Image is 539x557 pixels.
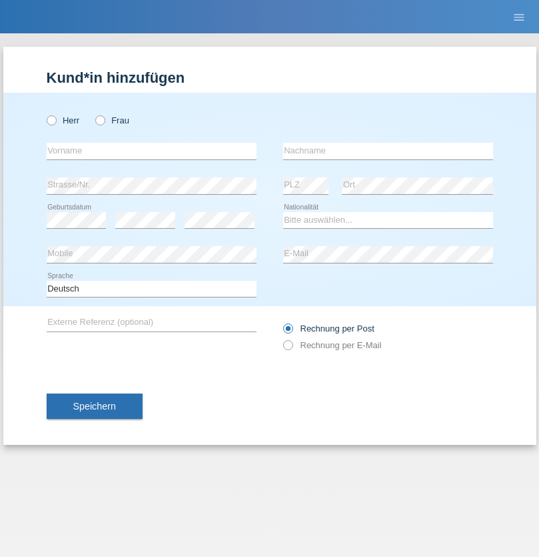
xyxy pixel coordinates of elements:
label: Herr [47,115,80,125]
h1: Kund*in hinzufügen [47,69,493,86]
label: Frau [95,115,129,125]
a: menu [506,13,532,21]
input: Rechnung per Post [283,324,292,340]
input: Rechnung per E-Mail [283,340,292,357]
input: Frau [95,115,104,124]
label: Rechnung per Post [283,324,374,334]
span: Speichern [73,401,116,412]
button: Speichern [47,394,143,419]
i: menu [512,11,526,24]
label: Rechnung per E-Mail [283,340,382,350]
input: Herr [47,115,55,124]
